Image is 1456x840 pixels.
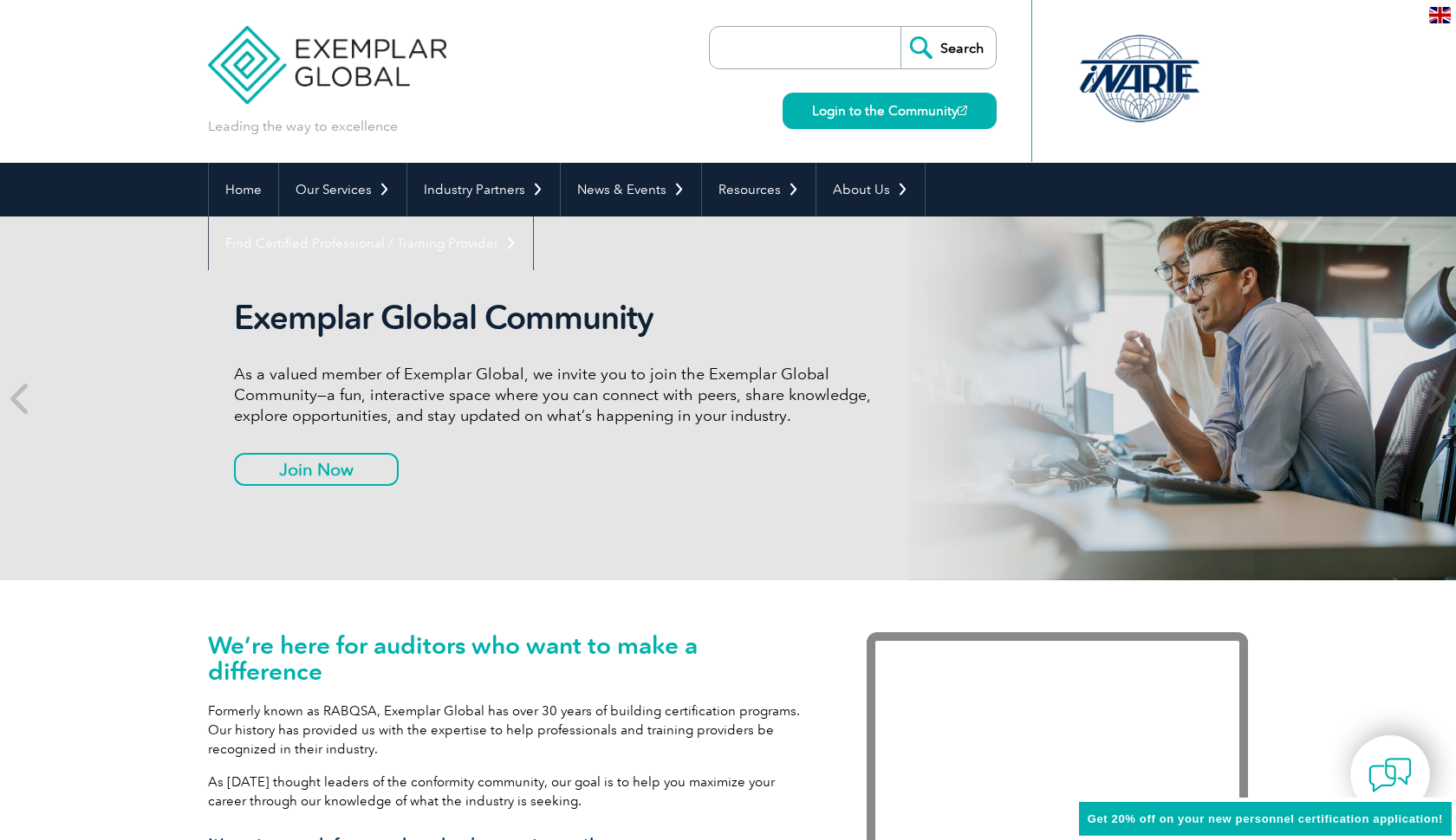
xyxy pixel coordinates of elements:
a: Join Now [234,453,399,486]
h1: We’re here for auditors who want to make a difference [208,632,815,684]
img: open_square.png [958,106,967,115]
p: Leading the way to excellence [208,117,398,136]
a: Our Services [279,163,406,216]
h2: Exemplar Global Community [234,298,884,338]
a: About Us [816,163,925,216]
a: Industry Partners [407,163,560,216]
p: As [DATE] thought leaders of the conformity community, our goal is to help you maximize your care... [208,772,815,811]
input: Search [900,27,996,68]
a: Find Certified Professional / Training Provider [209,216,533,270]
p: Formerly known as RABQSA, Exemplar Global has over 30 years of building certification programs. O... [208,701,815,759]
a: Home [209,163,278,216]
img: en [1429,7,1451,23]
a: Resources [702,163,816,216]
a: News & Events [561,163,701,216]
span: Get 20% off on your new personnel certification application! [1088,812,1443,825]
img: contact-chat.png [1368,753,1412,797]
p: As a valued member of Exemplar Global, we invite you to join the Exemplar Global Community—a fun,... [234,364,884,426]
a: Login to the Community [783,93,997,129]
